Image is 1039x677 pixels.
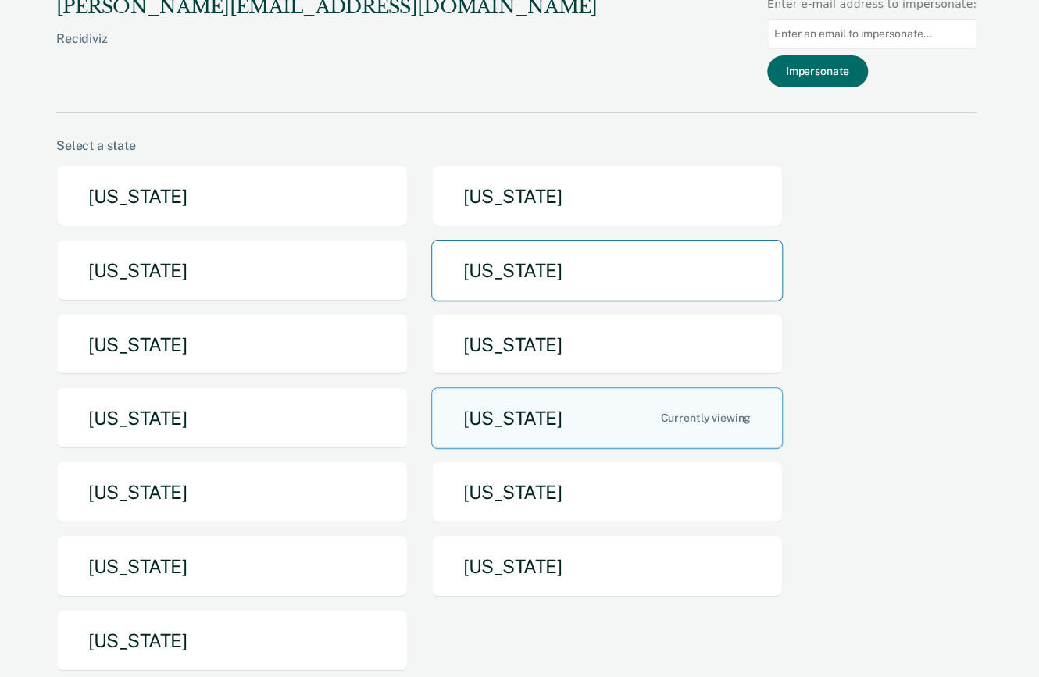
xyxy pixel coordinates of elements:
[56,314,408,376] button: [US_STATE]
[431,387,783,449] button: [US_STATE]
[56,240,408,301] button: [US_STATE]
[767,55,868,87] button: Impersonate
[56,461,408,523] button: [US_STATE]
[431,461,783,523] button: [US_STATE]
[56,610,408,672] button: [US_STATE]
[431,314,783,376] button: [US_STATE]
[56,31,597,71] div: Recidiviz
[767,19,977,49] input: Enter an email to impersonate...
[56,166,408,227] button: [US_STATE]
[56,387,408,449] button: [US_STATE]
[431,240,783,301] button: [US_STATE]
[56,536,408,597] button: [US_STATE]
[56,138,977,153] div: Select a state
[431,166,783,227] button: [US_STATE]
[431,536,783,597] button: [US_STATE]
